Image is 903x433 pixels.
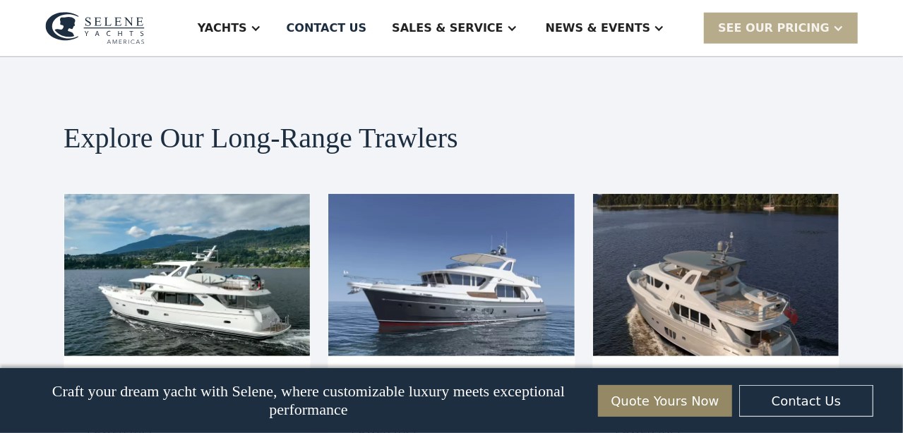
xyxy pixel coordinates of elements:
[45,12,145,44] img: logo
[546,20,651,37] div: News & EVENTS
[30,382,587,419] p: Craft your dream yacht with Selene, where customizable luxury meets exceptional performance
[198,20,247,37] div: Yachts
[739,385,873,417] a: Contact Us
[718,20,830,37] div: SEE Our Pricing
[704,13,858,43] div: SEE Our Pricing
[287,20,367,37] div: Contact US
[598,385,732,417] a: Quote Yours Now
[392,20,503,37] div: Sales & Service
[64,123,839,154] h2: Explore Our Long-Range Trawlers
